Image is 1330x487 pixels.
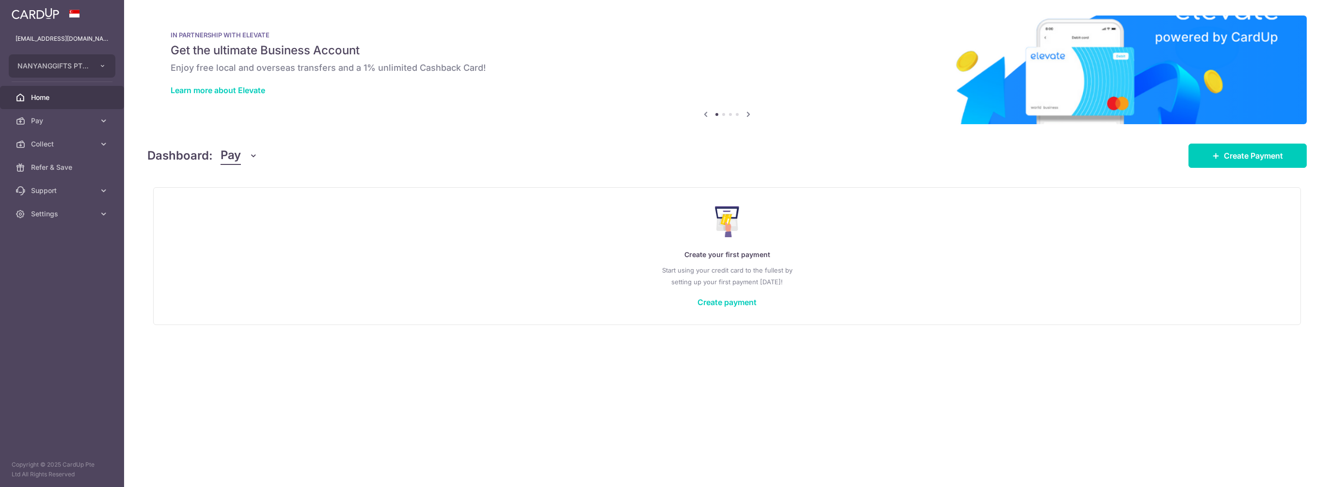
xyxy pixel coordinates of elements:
span: Pay [221,146,241,165]
span: Home [31,93,95,102]
p: [EMAIL_ADDRESS][DOMAIN_NAME] [16,34,109,44]
a: Create Payment [1188,144,1307,168]
span: Settings [31,209,95,219]
h5: Get the ultimate Business Account [171,43,1283,58]
img: CardUp [12,8,59,19]
img: Renovation banner [147,16,1307,124]
span: Collect [31,139,95,149]
p: Create your first payment [173,249,1281,260]
span: Support [31,186,95,195]
span: NANYANGGIFTS PTE. LTD. [17,61,89,71]
p: IN PARTNERSHIP WITH ELEVATE [171,31,1283,39]
span: Pay [31,116,95,126]
a: Create payment [697,297,757,307]
span: Create Payment [1224,150,1283,162]
h4: Dashboard: [147,147,213,164]
button: NANYANGGIFTS PTE. LTD. [9,54,115,78]
p: Start using your credit card to the fullest by setting up your first payment [DATE]! [173,264,1281,288]
span: Refer & Save [31,162,95,172]
a: Learn more about Elevate [171,85,265,95]
img: Make Payment [715,206,740,237]
h6: Enjoy free local and overseas transfers and a 1% unlimited Cashback Card! [171,62,1283,74]
button: Pay [221,146,258,165]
